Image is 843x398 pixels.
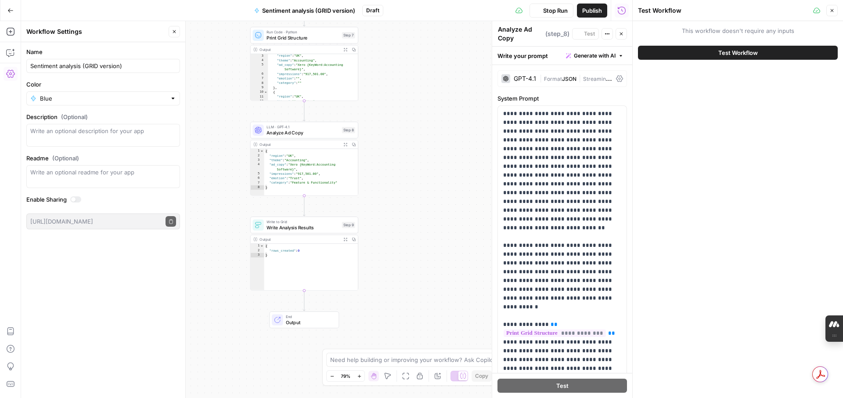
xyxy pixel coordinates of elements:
[514,76,536,82] div: GPT-4.1
[303,101,306,121] g: Edge from step_7 to step_8
[26,112,180,121] label: Description
[572,28,599,40] button: Test
[250,311,358,328] div: EndOutput
[303,195,306,216] g: Edge from step_8 to step_9
[286,314,333,320] span: End
[249,4,360,18] button: Sentiment analysis (GRID version)
[497,94,627,103] label: System Prompt
[544,76,562,82] span: Format
[638,46,838,60] button: Test Workflow
[577,4,607,18] button: Publish
[342,32,355,38] div: Step 7
[251,153,264,158] div: 2
[545,29,569,38] span: ( step_8 )
[251,149,264,153] div: 1
[264,90,268,94] span: Toggle code folding, rows 10 through 17
[52,154,79,163] span: (Optional)
[576,74,583,83] span: |
[543,6,568,15] span: Stop Run
[259,236,339,242] div: Output
[303,6,306,26] g: Edge from step_6 to step_7
[267,129,339,136] span: Analyze Ad Copy
[30,62,176,70] input: Untitled
[267,29,339,35] span: Run Code · Python
[251,253,264,257] div: 3
[250,27,358,101] div: Run Code · PythonPrint Grid StructureStep 7Output "region":"UK", "theme":"Accounting", "ad_copy":...
[584,30,595,38] span: Test
[492,47,632,65] div: Write your prompt
[26,80,180,89] label: Color
[251,90,268,94] div: 10
[556,381,569,390] span: Test
[267,34,339,41] span: Print Grid Structure
[251,81,268,85] div: 8
[251,163,264,172] div: 4
[260,244,264,248] span: Toggle code folding, rows 1 through 3
[26,47,180,56] label: Name
[582,6,602,15] span: Publish
[250,122,358,195] div: LLM · GPT-4.1Analyze Ad CopyStep 8Output{ "region":"UK", "theme":"Accounting", "ad_copy":"Xero {K...
[251,76,268,81] div: 7
[26,27,166,36] div: Workflow Settings
[286,319,333,326] span: Output
[497,379,627,393] button: Test
[251,176,264,181] div: 6
[530,4,573,18] button: Stop Run
[260,149,264,153] span: Toggle code folding, rows 1 through 8
[583,74,612,83] span: Streaming
[475,372,488,380] span: Copy
[251,72,268,76] div: 6
[251,158,264,163] div: 3
[638,26,838,35] span: This workflow doesn't require any inputs
[251,248,264,253] div: 2
[342,222,355,228] div: Step 9
[250,217,358,290] div: Write to GridWrite Analysis ResultsStep 9Output{ "rows_created":0}
[262,6,355,15] span: Sentiment analysis (GRID version)
[26,195,180,204] label: Enable Sharing
[251,99,268,104] div: 12
[251,54,268,58] div: 3
[251,94,268,99] div: 11
[303,290,306,311] g: Edge from step_9 to end
[562,76,576,82] span: JSON
[26,154,180,163] label: Readme
[267,219,339,225] span: Write to Grid
[562,50,627,62] button: Generate with AI
[259,141,339,147] div: Output
[251,86,268,90] div: 9
[61,112,88,121] span: (Optional)
[267,124,339,130] span: LLM · GPT-4.1
[251,58,268,63] div: 4
[366,7,379,14] span: Draft
[251,181,264,185] div: 7
[718,48,758,57] span: Test Workflow
[40,94,166,103] input: Blue
[341,373,350,380] span: 79%
[498,25,543,43] textarea: Analyze Ad Copy
[342,127,355,133] div: Step 8
[251,63,268,72] div: 5
[251,185,264,190] div: 8
[267,224,339,231] span: Write Analysis Results
[251,244,264,248] div: 1
[574,52,616,60] span: Generate with AI
[251,172,264,176] div: 5
[259,47,339,52] div: Output
[540,74,544,83] span: |
[472,370,492,382] button: Copy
